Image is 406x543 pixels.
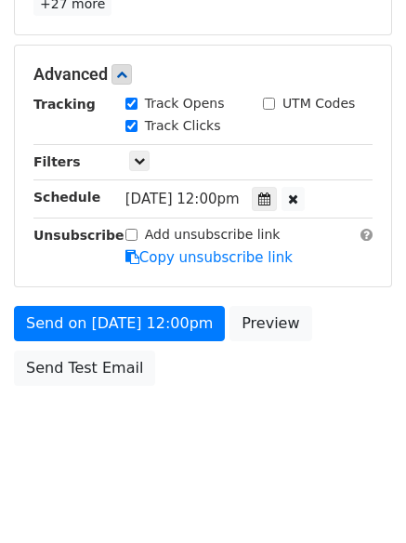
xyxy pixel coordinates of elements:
strong: Tracking [33,97,96,112]
h5: Advanced [33,64,373,85]
label: Add unsubscribe link [145,225,281,245]
label: Track Clicks [145,116,221,136]
a: Send Test Email [14,351,155,386]
a: Preview [229,306,311,341]
label: Track Opens [145,94,225,113]
a: Send on [DATE] 12:00pm [14,306,225,341]
strong: Schedule [33,190,100,205]
span: [DATE] 12:00pm [125,191,240,207]
label: UTM Codes [282,94,355,113]
strong: Filters [33,154,81,169]
a: Copy unsubscribe link [125,249,293,266]
iframe: Chat Widget [313,454,406,543]
strong: Unsubscribe [33,228,124,243]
